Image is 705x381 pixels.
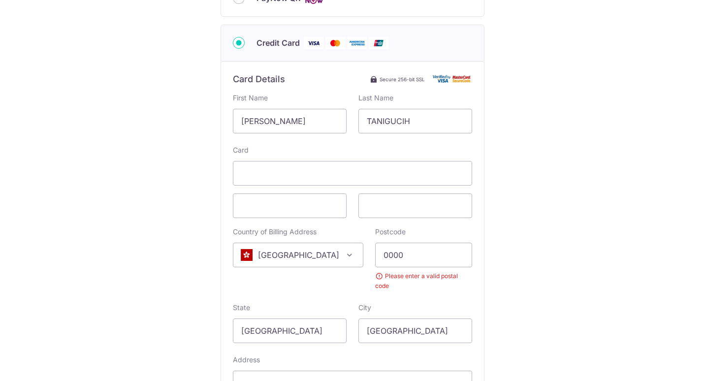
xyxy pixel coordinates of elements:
img: American Express [347,37,367,49]
img: Card secure [433,75,472,83]
iframe: Secure card expiration date input frame [241,200,338,212]
label: Card [233,145,249,155]
label: First Name [233,93,268,103]
iframe: Secure card security code input frame [367,200,464,212]
span: Hong Kong [233,243,363,267]
img: Visa [304,37,323,49]
label: Address [233,355,260,365]
iframe: Secure card number input frame [241,167,464,179]
img: Mastercard [325,37,345,49]
input: Example 123456 [375,243,472,267]
label: City [358,303,371,313]
span: Credit Card [256,37,300,49]
label: Postcode [375,227,406,237]
label: Country of Billing Address [233,227,317,237]
span: Secure 256-bit SSL [380,75,425,83]
h6: Card Details [233,73,285,85]
label: Last Name [358,93,393,103]
div: Credit Card Visa Mastercard American Express Union Pay [233,37,472,49]
small: Please enter a valid postal code [375,271,472,291]
img: Union Pay [369,37,388,49]
label: State [233,303,250,313]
